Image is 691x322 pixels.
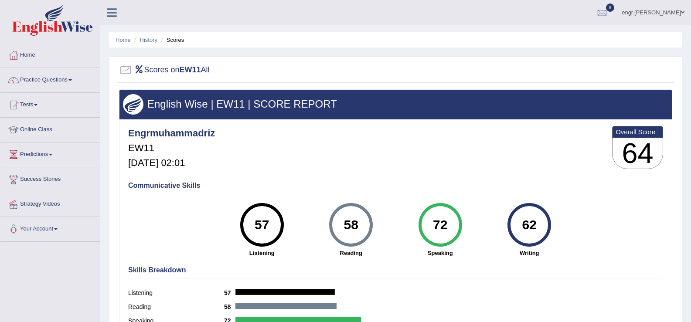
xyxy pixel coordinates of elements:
[311,249,391,257] strong: Reading
[613,138,663,169] h3: 64
[222,249,303,257] strong: Listening
[606,3,615,12] span: 8
[128,182,663,190] h4: Communicative Skills
[0,142,100,164] a: Predictions
[0,68,100,90] a: Practice Questions
[116,37,131,43] a: Home
[128,288,224,298] label: Listening
[335,207,367,243] div: 58
[159,36,184,44] li: Scores
[400,249,481,257] strong: Speaking
[140,37,157,43] a: History
[128,302,224,312] label: Reading
[0,43,100,65] a: Home
[0,192,100,214] a: Strategy Videos
[514,207,545,243] div: 62
[489,249,570,257] strong: Writing
[123,98,668,110] h3: English Wise | EW11 | SCORE REPORT
[616,128,660,136] b: Overall Score
[0,93,100,115] a: Tests
[180,65,201,74] b: EW11
[123,94,143,115] img: wings.png
[224,289,235,296] b: 57
[0,118,100,139] a: Online Class
[246,207,278,243] div: 57
[128,143,215,153] h5: EW11
[224,303,235,310] b: 58
[0,217,100,239] a: Your Account
[128,158,215,168] h5: [DATE] 02:01
[128,128,215,139] h4: Engrmuhammadriz
[128,266,663,274] h4: Skills Breakdown
[0,167,100,189] a: Success Stories
[424,207,456,243] div: 72
[119,64,210,77] h2: Scores on All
